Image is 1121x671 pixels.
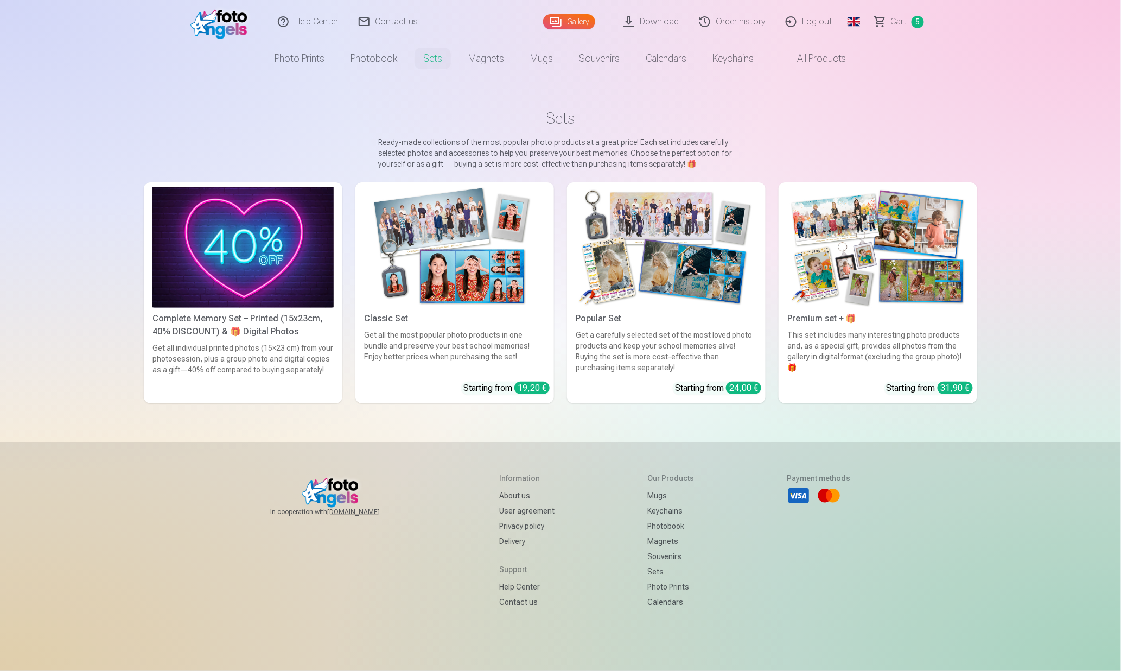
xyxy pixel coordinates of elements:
a: Sets [647,564,694,579]
p: Ready-made collections of the most popular photo products at a great price! Each set includes car... [378,137,743,169]
a: Sets [410,43,455,74]
img: /fa1 [190,4,253,39]
div: Classic Set [360,312,550,325]
div: This set includes many interesting photo products and, as a special gift, provides all photos fro... [783,330,973,373]
li: Mastercard [817,484,841,508]
h5: Information [499,473,555,484]
div: Get all individual printed photos (15×23 cm) from your photosession, plus a group photo and digit... [148,343,338,399]
a: Photobook [337,43,410,74]
a: Help Center [499,579,555,594]
a: Magnets [647,534,694,549]
div: Popular Set [571,312,761,325]
div: Complete Memory Set – Printed (15x23cm, 40% DISCOUNT) & 🎁 Digital Photos [148,312,338,338]
a: All products [767,43,859,74]
div: Starting from [887,382,973,395]
a: Photo prints [262,43,337,74]
div: 19,20 € [514,382,550,394]
a: User agreement [499,503,555,518]
img: Popular Set [576,187,757,308]
a: Delivery [499,534,555,549]
img: Complete Memory Set – Printed (15x23cm, 40% DISCOUNT) & 🎁 Digital Photos [152,187,334,308]
h5: Payment methods [787,473,850,484]
h5: Our products [647,473,694,484]
a: [DOMAIN_NAME] [328,508,406,516]
span: 5 [912,16,924,28]
div: 24,00 € [726,382,761,394]
div: Starting from [675,382,761,395]
div: 31,90 € [938,382,973,394]
a: Classic SetClassic SetGet all the most popular photo products in one bundle and preserve your bes... [355,182,554,403]
a: About us [499,488,555,503]
a: Magnets [455,43,517,74]
img: Classic Set [364,187,545,308]
h1: Sets [152,109,969,128]
a: Popular SetPopular SetGet a carefully selected set of the most loved photo products and keep your... [567,182,766,403]
a: Mugs [517,43,566,74]
div: Get all the most popular photo products in one bundle and preserve your best school memories! Enj... [360,330,550,373]
a: Calendars [633,43,699,74]
a: Premium set + 🎁 Premium set + 🎁This set includes many interesting photo products and, as a specia... [779,182,977,403]
span: Сart [891,15,907,28]
a: Keychains [699,43,767,74]
h5: Support [499,564,555,575]
a: Contact us [499,594,555,610]
div: Starting from [463,382,550,395]
li: Visa [787,484,811,508]
a: Souvenirs [566,43,633,74]
a: Complete Memory Set – Printed (15x23cm, 40% DISCOUNT) & 🎁 Digital PhotosComplete Memory Set – Pri... [144,182,342,403]
img: Premium set + 🎁 [787,187,969,308]
span: In cooperation with [271,508,406,516]
div: Get a carefully selected set of the most loved photo products and keep your school memories alive... [571,330,761,373]
a: Photobook [647,518,694,534]
a: Souvenirs [647,549,694,564]
div: Premium set + 🎁 [783,312,973,325]
a: Privacy policy [499,518,555,534]
a: Gallery [543,14,595,29]
a: Calendars [647,594,694,610]
a: Keychains [647,503,694,518]
a: Mugs [647,488,694,503]
a: Photo prints [647,579,694,594]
